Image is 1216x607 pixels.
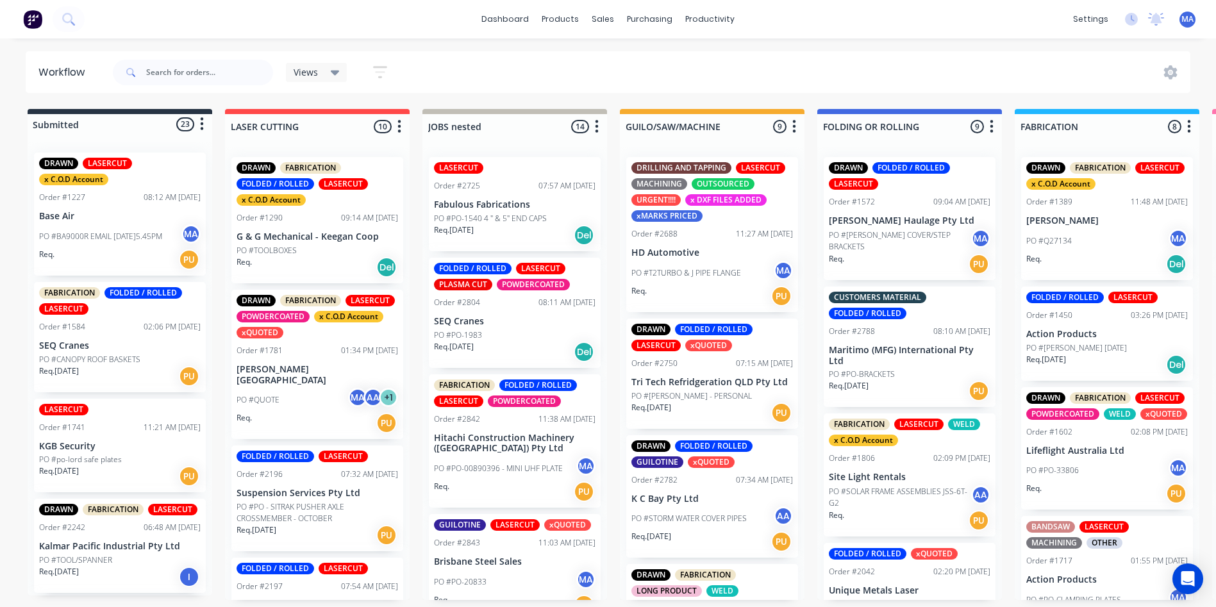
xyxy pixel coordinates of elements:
p: PO #SOLAR FRAME ASSEMBLIES JSS-6T-G2 [829,486,971,509]
div: FOLDED / ROLLED [829,308,906,319]
p: PO #[PERSON_NAME] - PERSONAL [631,390,752,402]
div: OTHER [1087,537,1122,549]
div: Order #2788 [829,326,875,337]
div: DRAWNFABRICATIONLASERCUTPOWDERCOATEDWELDxQUOTEDOrder #160202:08 PM [DATE]Lifeflight Australia Ltd... [1021,387,1193,510]
div: LASERCUT [346,295,395,306]
div: LONG PRODUCT [631,585,702,597]
p: Req. [631,285,647,297]
div: LASERCUT [894,419,944,430]
p: [PERSON_NAME][GEOGRAPHIC_DATA] [237,364,398,386]
p: PO #PO - SITRAK PUSHER AXLE CROSSMEMBER - OCTOBER [237,501,398,524]
div: 07:54 AM [DATE] [341,581,398,592]
div: 01:34 PM [DATE] [341,345,398,356]
div: FABRICATION [829,419,890,430]
p: Req. [829,510,844,521]
p: Req. [1026,483,1042,494]
div: DRAWN [237,295,276,306]
p: Hitachi Construction Machinery ([GEOGRAPHIC_DATA]) Pty Ltd [434,433,596,454]
div: Order #2042 [829,566,875,578]
div: PU [969,381,989,401]
div: x DXF FILES ADDED [685,194,767,206]
div: 08:12 AM [DATE] [144,192,201,203]
div: PU [574,481,594,502]
img: Factory [23,10,42,29]
div: FOLDED / ROLLED [237,178,314,190]
p: HD Automotive [631,247,793,258]
input: Search for orders... [146,60,273,85]
div: PU [376,525,397,545]
div: LASERCUT [1079,521,1129,533]
div: PU [969,254,989,274]
p: Req. [DATE] [434,224,474,236]
div: FOLDED / ROLLEDLASERCUTPLASMA CUTPOWDERCOATEDOrder #280408:11 AM [DATE]SEQ CranesPO #PO-1983Req.[... [429,258,601,368]
div: PU [376,413,397,433]
div: LASERCUT [148,504,197,515]
p: Base Air [39,211,201,222]
p: Req. [1026,253,1042,265]
div: PU [179,466,199,486]
div: xQUOTED [544,519,591,531]
div: POWDERCOATED [497,279,570,290]
div: x C.O.D Account [1026,178,1095,190]
div: WELD [948,419,980,430]
div: PU [771,286,792,306]
div: MA [576,570,596,589]
div: CUSTOMERS MATERIAL [829,292,926,303]
p: PO #po-lord safe plates [39,454,122,465]
div: LASERCUT [319,178,368,190]
div: FABRICATION [280,162,341,174]
div: + 1 [379,388,398,407]
div: Order #1572 [829,196,875,208]
p: Site Light Rentals [829,472,990,483]
div: FOLDED / ROLLED [829,548,906,560]
div: x C.O.D Account [314,311,383,322]
div: POWDERCOATED [237,311,310,322]
p: PO #PO-20833 [434,576,487,588]
p: SEQ Cranes [39,340,201,351]
div: POWDERCOATED [488,395,561,407]
div: FABRICATIONFOLDED / ROLLEDLASERCUTPOWDERCOATEDOrder #284211:38 AM [DATE]Hitachi Construction Mach... [429,374,601,508]
div: FOLDED / ROLLED [499,379,577,391]
p: [PERSON_NAME] Haulage Pty Ltd [829,215,990,226]
p: G & G Mechanical - Keegan Coop [237,231,398,242]
p: Req. [39,249,54,260]
div: 02:06 PM [DATE] [144,321,201,333]
div: CUSTOMERS MATERIALFOLDED / ROLLEDOrder #278808:10 AM [DATE]Maritimo (MFG) International Pty LtdPO... [824,287,995,408]
div: DRILLING AND TAPPING [631,162,731,174]
div: DRILLING AND TAPPINGLASERCUTMACHININGOUTSOURCEDURGENT!!!!x DXF FILES ADDEDxMARKS PRICEDOrder #268... [626,157,798,312]
div: GUILOTINE [631,456,683,468]
div: xQUOTED [237,327,283,338]
div: 09:04 AM [DATE] [933,196,990,208]
div: LASERCUT [319,563,368,574]
p: PO #T2TURBO & J PIPE FLANGE [631,267,741,279]
div: LASERCUT [1135,162,1185,174]
div: DRAWN [1026,162,1065,174]
p: SEQ Cranes [434,316,596,327]
div: FOLDED / ROLLED [675,324,753,335]
div: Order #2196 [237,469,283,480]
div: Order #2750 [631,358,678,369]
div: LASERCUT [39,404,88,415]
p: Req. [DATE] [631,531,671,542]
div: LASERCUT [631,340,681,351]
p: KGB Security [39,441,201,452]
div: PU [771,531,792,552]
div: Del [376,257,397,278]
p: PO #PO-BRACKETS [829,369,895,380]
p: Lifeflight Australia Ltd [1026,445,1188,456]
p: PO #PO-1540 4 " & 5" END CAPS [434,213,547,224]
div: FOLDED / ROLLEDLASERCUTOrder #145003:26 PM [DATE]Action ProductsPO #[PERSON_NAME] [DATE]Req.[DATE... [1021,287,1193,381]
p: Req. [DATE] [1026,354,1066,365]
div: PU [179,366,199,387]
div: Order #2725 [434,180,480,192]
div: DRAWN [829,162,868,174]
div: POWDERCOATED [1026,408,1099,420]
div: DRAWN [39,504,78,515]
p: Req. [DATE] [434,341,474,353]
div: I [179,567,199,587]
div: purchasing [620,10,679,29]
p: Tri Tech Refridgeration QLD Pty Ltd [631,377,793,388]
div: Order #1584 [39,321,85,333]
div: FOLDED / ROLLED [104,287,182,299]
div: 02:08 PM [DATE] [1131,426,1188,438]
